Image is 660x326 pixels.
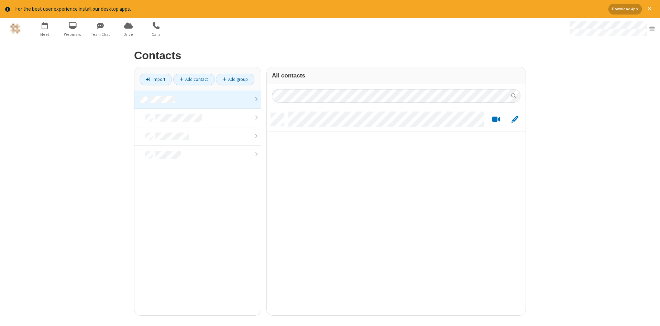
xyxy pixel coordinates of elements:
[134,50,526,62] h2: Contacts
[88,31,113,38] span: Team Chat
[143,31,169,38] span: Calls
[608,4,642,14] button: Download App
[140,74,172,85] a: Import
[173,74,215,85] a: Add contact
[563,18,660,39] div: Open menu
[15,5,603,13] div: For the best user experience install our desktop apps.
[267,108,526,315] div: grid
[216,74,254,85] a: Add group
[10,23,21,34] img: QA Selenium DO NOT DELETE OR CHANGE
[489,115,503,124] button: Start a video meeting
[272,72,520,79] h3: All contacts
[32,31,58,38] span: Meet
[508,115,521,124] button: Edit
[115,31,141,38] span: Drive
[643,308,655,321] iframe: Chat
[644,4,655,14] button: Close alert
[60,31,86,38] span: Webinars
[2,18,28,39] button: Logo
